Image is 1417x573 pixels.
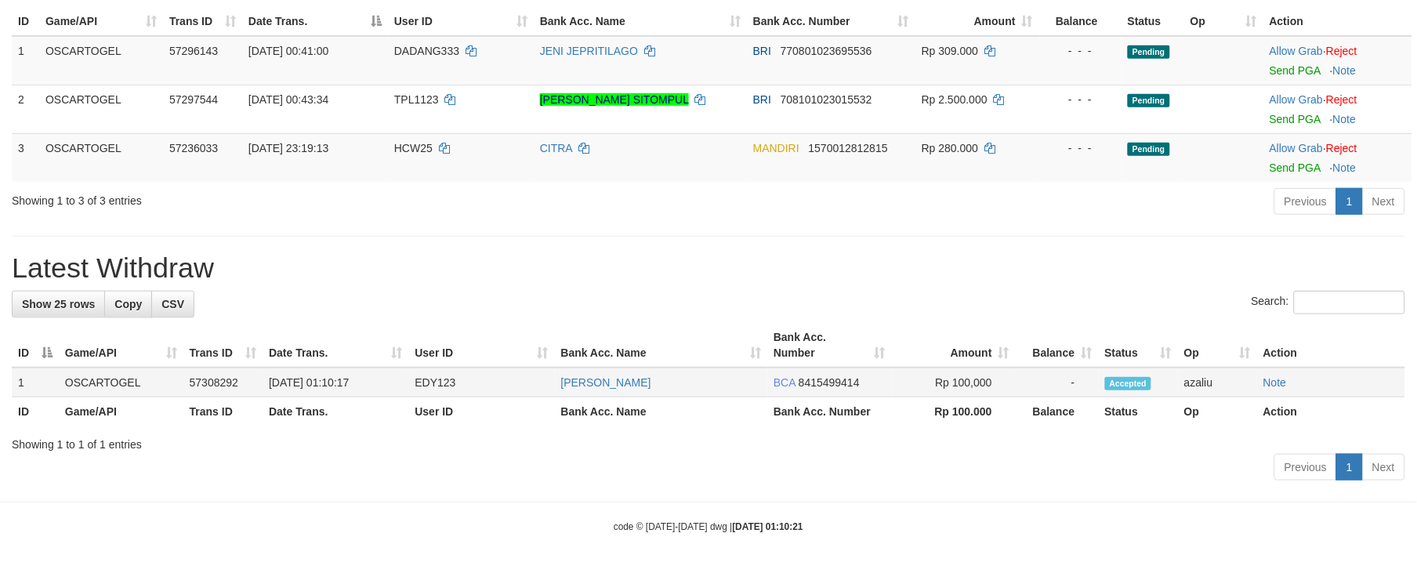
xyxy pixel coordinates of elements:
[12,7,39,36] th: ID
[12,430,1405,452] div: Showing 1 to 1 of 1 entries
[1046,92,1115,107] div: - - -
[1016,368,1099,397] td: -
[183,368,263,397] td: 57308292
[1270,64,1321,77] a: Send PGA
[1263,376,1287,389] a: Note
[12,368,59,397] td: 1
[1128,143,1170,156] span: Pending
[1178,323,1257,368] th: Op: activate to sort column ascending
[248,142,328,154] span: [DATE] 23:19:13
[1336,454,1363,481] a: 1
[1326,93,1357,106] a: Reject
[1270,142,1323,154] a: Allow Grab
[183,323,263,368] th: Trans ID: activate to sort column ascending
[59,368,183,397] td: OSCARTOGEL
[169,93,218,106] span: 57297544
[781,93,872,106] span: Copy 708101023015532 to clipboard
[1263,7,1412,36] th: Action
[104,291,152,317] a: Copy
[151,291,194,317] a: CSV
[1326,142,1357,154] a: Reject
[1270,45,1323,57] a: Allow Grab
[767,397,891,426] th: Bank Acc. Number
[394,45,459,57] span: DADANG333
[114,298,142,310] span: Copy
[1016,397,1099,426] th: Balance
[922,45,978,57] span: Rp 309.000
[753,142,799,154] span: MANDIRI
[1263,85,1412,133] td: ·
[12,323,59,368] th: ID: activate to sort column descending
[263,368,408,397] td: [DATE] 01:10:17
[1270,93,1326,106] span: ·
[1128,45,1170,59] span: Pending
[922,142,978,154] span: Rp 280.000
[1336,188,1363,215] a: 1
[1333,113,1357,125] a: Note
[169,45,218,57] span: 57296143
[408,323,554,368] th: User ID: activate to sort column ascending
[1333,64,1357,77] a: Note
[1099,397,1178,426] th: Status
[12,291,105,317] a: Show 25 rows
[12,397,59,426] th: ID
[39,133,163,182] td: OSCARTOGEL
[747,7,915,36] th: Bank Acc. Number: activate to sort column ascending
[561,376,651,389] a: [PERSON_NAME]
[263,397,408,426] th: Date Trans.
[1270,142,1326,154] span: ·
[12,187,578,209] div: Showing 1 to 3 of 3 entries
[22,298,95,310] span: Show 25 rows
[614,521,803,532] small: code © [DATE]-[DATE] dwg |
[408,397,554,426] th: User ID
[1122,7,1184,36] th: Status
[540,45,638,57] a: JENI JEPRITILAGO
[12,36,39,85] td: 1
[1263,36,1412,85] td: ·
[892,397,1016,426] th: Rp 100.000
[1263,133,1412,182] td: ·
[1257,323,1405,368] th: Action
[1333,161,1357,174] a: Note
[733,521,803,532] strong: [DATE] 01:10:21
[163,7,242,36] th: Trans ID: activate to sort column ascending
[915,7,1039,36] th: Amount: activate to sort column ascending
[1039,7,1122,36] th: Balance
[242,7,388,36] th: Date Trans.: activate to sort column descending
[183,397,263,426] th: Trans ID
[799,376,860,389] span: Copy 8415499414 to clipboard
[1252,291,1405,314] label: Search:
[1178,397,1257,426] th: Op
[1274,454,1337,481] a: Previous
[169,142,218,154] span: 57236033
[161,298,184,310] span: CSV
[1257,397,1405,426] th: Action
[12,85,39,133] td: 2
[540,93,689,106] a: [PERSON_NAME] SITOMPUL
[534,7,747,36] th: Bank Acc. Name: activate to sort column ascending
[394,93,439,106] span: TPL1123
[922,93,988,106] span: Rp 2.500.000
[1362,454,1405,481] a: Next
[1016,323,1099,368] th: Balance: activate to sort column ascending
[1270,113,1321,125] a: Send PGA
[540,142,572,154] a: CITRA
[59,397,183,426] th: Game/API
[809,142,888,154] span: Copy 1570012812815 to clipboard
[1184,7,1263,36] th: Op: activate to sort column ascending
[1046,140,1115,156] div: - - -
[1274,188,1337,215] a: Previous
[781,45,872,57] span: Copy 770801023695536 to clipboard
[1105,377,1152,390] span: Accepted
[1270,161,1321,174] a: Send PGA
[555,397,768,426] th: Bank Acc. Name
[1326,45,1357,57] a: Reject
[408,368,554,397] td: EDY123
[1362,188,1405,215] a: Next
[1270,45,1326,57] span: ·
[12,133,39,182] td: 3
[1099,323,1178,368] th: Status: activate to sort column ascending
[39,85,163,133] td: OSCARTOGEL
[248,45,328,57] span: [DATE] 00:41:00
[774,376,795,389] span: BCA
